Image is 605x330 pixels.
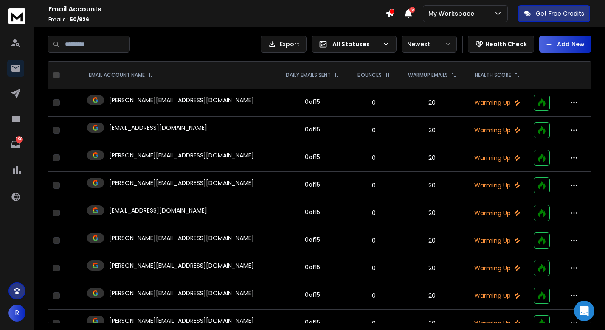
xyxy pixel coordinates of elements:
p: Warming Up [471,264,524,272]
h1: Email Accounts [48,4,386,14]
p: Warming Up [471,319,524,327]
button: R [8,305,25,322]
td: 20 [399,117,465,144]
button: Export [261,36,307,53]
p: 0 [354,181,394,190]
p: Get Free Credits [536,9,584,18]
p: Warming Up [471,236,524,245]
div: Open Intercom Messenger [574,301,594,321]
p: BOUNCES [357,72,382,78]
td: 20 [399,89,465,117]
p: Health Check [485,40,527,48]
p: [PERSON_NAME][EMAIL_ADDRESS][DOMAIN_NAME] [109,96,254,104]
button: Newest [402,36,457,53]
td: 20 [399,199,465,227]
div: 0 of 15 [305,263,320,271]
div: 0 of 15 [305,180,320,189]
p: [EMAIL_ADDRESS][DOMAIN_NAME] [109,206,207,215]
td: 20 [399,254,465,282]
p: HEALTH SCORE [475,72,511,78]
div: 0 of 15 [305,235,320,244]
p: Emails : [48,16,386,23]
p: [PERSON_NAME][EMAIL_ADDRESS][DOMAIN_NAME] [109,151,254,159]
div: 0 of 15 [305,125,320,134]
p: 0 [354,291,394,300]
a: 396 [7,136,24,153]
p: Warming Up [471,126,524,134]
p: WARMUP EMAILS [408,72,448,78]
p: 0 [354,126,394,134]
span: 50 / 926 [70,16,89,23]
td: 20 [399,227,465,254]
div: 0 of 15 [305,208,320,216]
td: 20 [399,172,465,199]
div: 0 of 15 [305,318,320,327]
p: 0 [354,264,394,272]
p: [PERSON_NAME][EMAIL_ADDRESS][DOMAIN_NAME] [109,234,254,242]
td: 20 [399,144,465,172]
p: Warming Up [471,98,524,107]
div: 0 of 15 [305,153,320,161]
p: Warming Up [471,209,524,217]
p: Warming Up [471,154,524,162]
p: DAILY EMAILS SENT [286,72,331,78]
p: [PERSON_NAME][EMAIL_ADDRESS][DOMAIN_NAME] [109,179,254,187]
p: Warming Up [471,291,524,300]
button: Add New [539,36,591,53]
p: [PERSON_NAME][EMAIL_ADDRESS][DOMAIN_NAME] [109,289,254,297]
p: [PERSON_NAME][EMAIL_ADDRESS][DOMAIN_NAME] [109,316,254,325]
td: 20 [399,282,465,310]
p: All Statuses [332,40,379,48]
p: 396 [16,136,23,143]
p: My Workspace [428,9,478,18]
p: Warming Up [471,181,524,190]
p: 0 [354,319,394,327]
div: EMAIL ACCOUNT NAME [89,72,153,78]
p: [PERSON_NAME][EMAIL_ADDRESS][DOMAIN_NAME] [109,261,254,270]
p: [EMAIL_ADDRESS][DOMAIN_NAME] [109,123,207,132]
img: logo [8,8,25,24]
p: 0 [354,98,394,107]
p: 0 [354,154,394,162]
p: 0 [354,209,394,217]
button: Get Free Credits [518,5,590,22]
button: Health Check [468,36,534,53]
div: 0 of 15 [305,291,320,299]
span: 5 [409,7,415,13]
p: 0 [354,236,394,245]
div: 0 of 15 [305,98,320,106]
